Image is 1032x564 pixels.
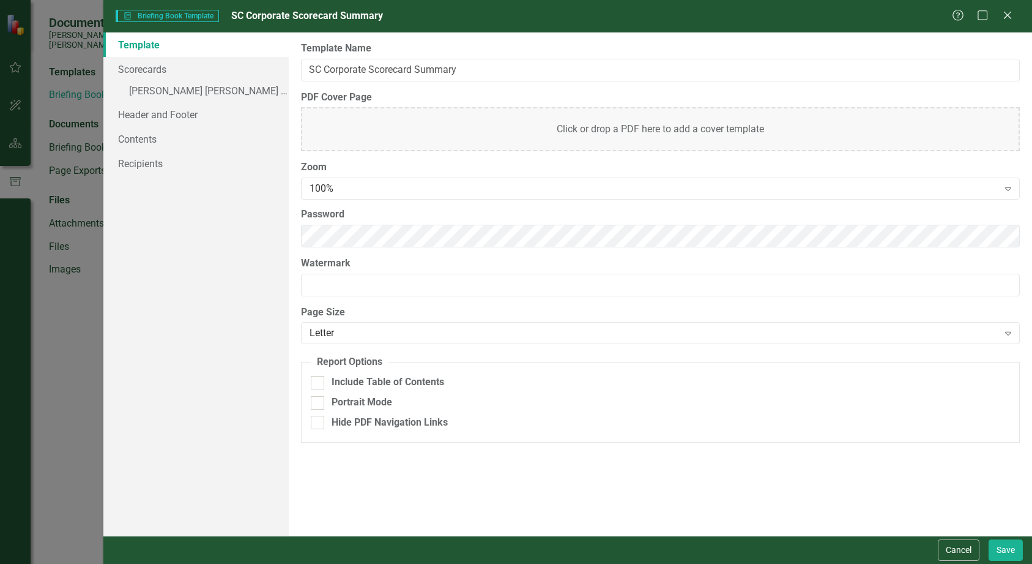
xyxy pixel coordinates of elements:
span: Briefing Book Template [116,10,219,22]
div: Portrait Mode [332,396,392,410]
label: Zoom [301,160,1020,175]
label: Watermark [301,257,1020,271]
button: Cancel [938,540,979,561]
a: [PERSON_NAME] [PERSON_NAME] CORPORATE Balanced Scorecard [103,81,289,103]
button: Save [989,540,1023,561]
div: Hide PDF Navigation Links [332,416,448,430]
a: Recipients [103,151,289,176]
div: 100% [310,182,998,196]
div: Click or drop a PDF here to add a cover template [301,107,1020,151]
label: Template Name [301,42,1020,56]
span: SC Corporate Scorecard Summary [231,10,383,21]
div: Letter [310,326,998,340]
a: Header and Footer [103,102,289,127]
div: Include Table of Contents [332,375,444,389]
a: Template [103,32,289,57]
label: Password [301,208,1020,222]
label: PDF Cover Page [301,91,1020,105]
legend: Report Options [311,355,388,369]
a: Scorecards [103,57,289,81]
label: Page Size [301,306,1020,320]
a: Contents [103,127,289,151]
